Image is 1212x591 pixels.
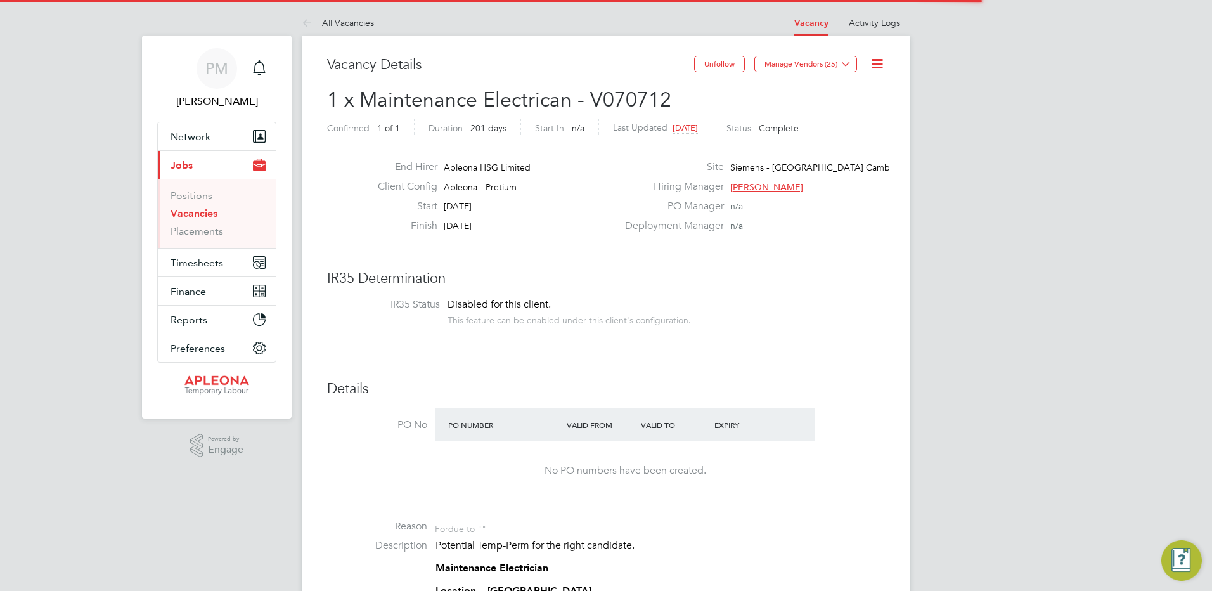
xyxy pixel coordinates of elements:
[470,122,506,134] span: 201 days
[613,122,667,133] label: Last Updated
[730,162,916,173] span: Siemens - [GEOGRAPHIC_DATA] Cambuslang
[444,162,531,173] span: Apleona HSG Limited
[158,334,276,362] button: Preferences
[158,122,276,150] button: Network
[302,17,374,29] a: All Vacancies
[429,122,463,134] label: Duration
[171,342,225,354] span: Preferences
[730,181,803,193] span: [PERSON_NAME]
[377,122,400,134] span: 1 of 1
[794,18,828,29] a: Vacancy
[368,160,437,174] label: End Hirer
[711,413,785,436] div: Expiry
[673,122,698,133] span: [DATE]
[208,445,243,455] span: Engage
[617,180,724,193] label: Hiring Manager
[171,314,207,326] span: Reports
[190,434,244,458] a: Powered byEngage
[730,220,743,231] span: n/a
[368,200,437,213] label: Start
[157,375,276,396] a: Go to home page
[157,94,276,109] span: Paul McGarrity
[142,36,292,419] nav: Main navigation
[754,56,857,72] button: Manage Vendors (25)
[638,413,712,436] div: Valid To
[327,539,427,552] label: Description
[171,207,217,219] a: Vacancies
[171,190,212,202] a: Positions
[448,298,551,311] span: Disabled for this client.
[730,200,743,212] span: n/a
[171,225,223,237] a: Placements
[448,464,803,477] div: No PO numbers have been created.
[340,298,440,311] label: IR35 Status
[572,122,584,134] span: n/a
[444,181,517,193] span: Apleona - Pretium
[171,285,206,297] span: Finance
[694,56,745,72] button: Unfollow
[158,306,276,334] button: Reports
[444,220,472,231] span: [DATE]
[327,380,885,398] h3: Details
[205,60,228,77] span: PM
[158,179,276,248] div: Jobs
[1161,540,1202,581] button: Engage Resource Center
[327,270,885,288] h3: IR35 Determination
[445,413,564,436] div: PO Number
[158,151,276,179] button: Jobs
[726,122,751,134] label: Status
[327,419,427,432] label: PO No
[435,520,486,535] div: For due to ""
[617,160,724,174] label: Site
[171,131,210,143] span: Network
[171,159,193,171] span: Jobs
[448,311,691,326] div: This feature can be enabled under this client's configuration.
[759,122,799,134] span: Complete
[617,219,724,233] label: Deployment Manager
[171,257,223,269] span: Timesheets
[435,562,548,574] strong: Maintenance Electrician
[444,200,472,212] span: [DATE]
[327,520,427,533] label: Reason
[158,249,276,276] button: Timesheets
[157,48,276,109] a: PM[PERSON_NAME]
[184,375,249,396] img: apleona-logo-retina.png
[327,56,694,74] h3: Vacancy Details
[849,17,900,29] a: Activity Logs
[327,88,671,112] span: 1 x Maintenance Electrican - V070712
[158,277,276,305] button: Finance
[368,219,437,233] label: Finish
[368,180,437,193] label: Client Config
[208,434,243,445] span: Powered by
[617,200,724,213] label: PO Manager
[535,122,564,134] label: Start In
[327,122,370,134] label: Confirmed
[435,539,885,552] p: Potential Temp-Perm for the right candidate.
[564,413,638,436] div: Valid From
